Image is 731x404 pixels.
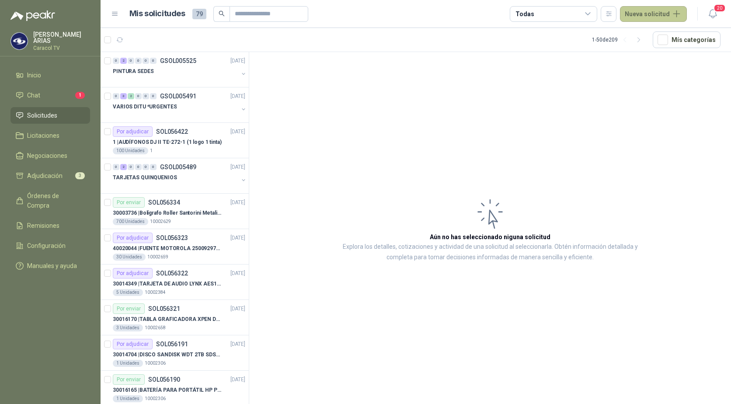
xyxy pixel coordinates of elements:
span: 1 [75,92,85,99]
p: VARIOS DITU *URGENTES [113,103,177,111]
span: Solicitudes [27,111,57,120]
div: 0 [143,164,149,170]
div: 2 [128,93,134,99]
span: Manuales y ayuda [27,261,77,271]
p: [DATE] [230,199,245,207]
p: SOL056322 [156,270,188,276]
p: GSOL005525 [160,58,196,64]
p: 30014349 | TARJETA DE AUDIO LYNX AES16E AES/EBU PCI [113,280,222,288]
div: 0 [113,93,119,99]
p: 1 [150,147,153,154]
span: 3 [75,172,85,179]
p: 10002306 [145,360,166,367]
a: Por adjudicarSOL056422[DATE] 1 |AUDÍFONOS DJ II TE-272-1 (1 logo 1 tinta)100 Unidades1 [101,123,249,158]
a: Configuración [10,237,90,254]
p: 10002384 [145,289,166,296]
p: [DATE] [230,340,245,348]
a: 0 2 0 0 0 0 GSOL005489[DATE] TARJETAS QUINQUENIOS [113,162,247,190]
a: Chat1 [10,87,90,104]
p: 1 | AUDÍFONOS DJ II TE-272-1 (1 logo 1 tinta) [113,138,222,146]
div: 2 [120,58,127,64]
a: Inicio [10,67,90,84]
div: 700 Unidades [113,218,148,225]
span: search [219,10,225,17]
a: Adjudicación3 [10,167,90,184]
div: 0 [128,164,134,170]
span: 79 [192,9,206,19]
span: Licitaciones [27,131,59,140]
a: 0 3 2 0 0 0 GSOL005491[DATE] VARIOS DITU *URGENTES [113,91,247,119]
span: Configuración [27,241,66,251]
div: 0 [150,58,157,64]
a: 0 2 0 0 0 0 GSOL005525[DATE] PINTURA SEDES [113,56,247,84]
div: 100 Unidades [113,147,148,154]
a: Remisiones [10,217,90,234]
div: 3 [120,93,127,99]
p: Explora los detalles, cotizaciones y actividad de una solicitud al seleccionarla. Obtén informaci... [337,242,644,263]
img: Company Logo [11,33,28,49]
span: Remisiones [27,221,59,230]
span: Adjudicación [27,171,63,181]
p: Caracol TV [33,45,90,51]
div: 1 Unidades [113,360,143,367]
a: Licitaciones [10,127,90,144]
p: [DATE] [230,128,245,136]
p: 10002659 [147,254,168,261]
p: 30003736 | Bolígrafo Roller Santorini Metalizado COLOR MORADO 1logo [113,209,222,217]
span: Inicio [27,70,41,80]
h1: Mis solicitudes [129,7,185,20]
div: 0 [143,93,149,99]
div: Por enviar [113,303,145,314]
span: 20 [714,4,726,12]
div: 0 [135,164,142,170]
div: 30 Unidades [113,254,146,261]
p: [DATE] [230,269,245,278]
h3: Aún no has seleccionado niguna solicitud [430,232,550,242]
div: Por adjudicar [113,233,153,243]
div: 0 [128,58,134,64]
div: 0 [113,164,119,170]
p: SOL056334 [148,199,180,205]
a: Manuales y ayuda [10,258,90,274]
div: Por enviar [113,197,145,208]
p: [DATE] [230,376,245,384]
div: Por adjudicar [113,126,153,137]
p: 10002629 [150,218,171,225]
img: Logo peakr [10,10,55,21]
p: SOL056191 [156,341,188,347]
a: Por adjudicarSOL056191[DATE] 30014704 |DISCO SANDISK WDT 2TB SDSSDE61-2T00-G251 Unidades10002306 [101,335,249,371]
button: Nueva solicitud [620,6,687,22]
button: 20 [705,6,721,22]
div: 0 [135,58,142,64]
p: 30016165 | BATERÍA PARA PORTÁTIL HP PROBOOK 430 G8 [113,386,222,394]
p: [DATE] [230,305,245,313]
span: Órdenes de Compra [27,191,82,210]
p: SOL056321 [148,306,180,312]
p: [DATE] [230,234,245,242]
div: 2 [120,164,127,170]
span: Chat [27,91,40,100]
p: 30016170 | TABLA GRAFICADORA XPEN DECO MINI 7 [113,315,222,324]
div: 3 Unidades [113,324,143,331]
div: 0 [113,58,119,64]
p: 40020044 | FUENTE MOTOROLA 25009297001 PARA EP450 [113,244,222,253]
div: 5 Unidades [113,289,143,296]
p: TARJETAS QUINQUENIOS [113,174,177,182]
p: SOL056422 [156,129,188,135]
a: Solicitudes [10,107,90,124]
div: 1 Unidades [113,395,143,402]
p: GSOL005491 [160,93,196,99]
a: Por adjudicarSOL056322[DATE] 30014349 |TARJETA DE AUDIO LYNX AES16E AES/EBU PCI5 Unidades10002384 [101,265,249,300]
div: 0 [150,164,157,170]
div: 0 [143,58,149,64]
p: [DATE] [230,92,245,101]
p: 10002658 [145,324,166,331]
p: [DATE] [230,57,245,65]
div: 1 - 50 de 209 [592,33,646,47]
span: Negociaciones [27,151,67,160]
button: Mís categorías [653,31,721,48]
p: GSOL005489 [160,164,196,170]
a: Por enviarSOL056321[DATE] 30016170 |TABLA GRAFICADORA XPEN DECO MINI 73 Unidades10002658 [101,300,249,335]
p: SOL056190 [148,376,180,383]
p: [PERSON_NAME] ARIAS [33,31,90,44]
